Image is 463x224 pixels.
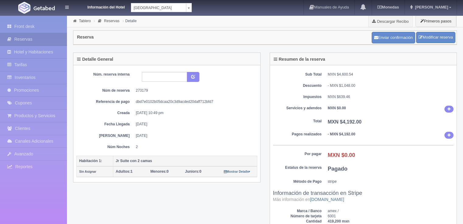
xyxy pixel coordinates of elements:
dt: Creada [81,110,130,116]
dt: Servicios y adendos [273,106,322,111]
button: Enviar confirmación [372,32,415,43]
dd: [DATE] [136,122,253,127]
b: 419,200 mxn [328,219,349,223]
dd: 2 [136,144,253,150]
dt: [PERSON_NAME] [81,133,130,138]
dt: Estatus de la reserva [273,165,322,170]
span: [PERSON_NAME] [413,5,448,9]
dt: Sub Total [273,72,322,77]
b: Habitación 1: [79,159,102,163]
b: MXN $4,192.00 [328,119,362,124]
dd: amex / [328,209,454,214]
h4: Detalle General [77,57,113,62]
b: MXN $0.00 [328,152,355,158]
span: [GEOGRAPHIC_DATA] [134,3,184,12]
dt: Núm de reserva [81,88,130,93]
dt: Total [273,119,322,124]
dt: Referencia de pago [81,99,130,104]
dt: Marca / Banco [273,209,322,214]
dd: MXN $639.46 [328,94,454,100]
a: Reservas [104,19,120,23]
img: Getabed [33,6,55,10]
dt: Pagos realizados [273,132,322,137]
strong: Adultos: [116,169,131,174]
a: Modificar reserva [416,32,455,43]
span: 0 [150,169,169,174]
dd: 273179 [136,88,253,93]
a: Mostrar Detalle [224,169,250,174]
dt: Descuento [273,83,322,88]
strong: Juniors: [185,169,199,174]
h4: Reserva [77,35,94,39]
dd: 6001 [328,214,454,219]
strong: Menores: [150,169,167,174]
dt: Información del Hotel [76,3,125,10]
th: Jr Suite con 2 camas [113,156,257,166]
dt: Núm Noches [81,144,130,150]
dd: dbd7e0102b05dcaa20c3d9acded20daff712bfd7 [136,99,253,104]
dt: Método de Pago [273,179,322,184]
dt: Fecha Llegada [81,122,130,127]
dt: Cantidad [273,219,322,224]
h4: Resumen de la reserva [274,57,325,62]
dd: [DATE] [136,133,253,138]
li: Detalle [121,18,138,24]
h3: Información de transacción en Stripe [273,190,454,202]
b: - MXN $4,192.00 [328,132,356,136]
div: - MXN $1,048.00 [328,83,454,88]
a: Tablero [79,19,91,23]
dd: MXN $4,600.54 [328,72,454,77]
img: Getabed [18,2,30,14]
a: [GEOGRAPHIC_DATA] [131,3,192,12]
dd: stripe [328,179,454,184]
dt: Número de tarjeta [273,214,322,219]
dd: [DATE] 10:49 pm [136,110,253,116]
dt: Núm. reserva interna [81,72,130,77]
span: 0 [185,169,202,174]
button: Primeros pasos [416,15,456,27]
small: Sin Asignar [79,170,96,173]
b: MXN $0.00 [328,106,346,110]
dt: Por pagar [273,151,322,157]
a: Descargar Recibo [369,15,412,27]
span: 1 [116,169,132,174]
b: Monedas [377,5,399,9]
a: [DOMAIN_NAME] [310,197,344,202]
dt: Impuestos [273,94,322,100]
small: Más información en [273,197,344,202]
b: Pagado [328,166,348,172]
